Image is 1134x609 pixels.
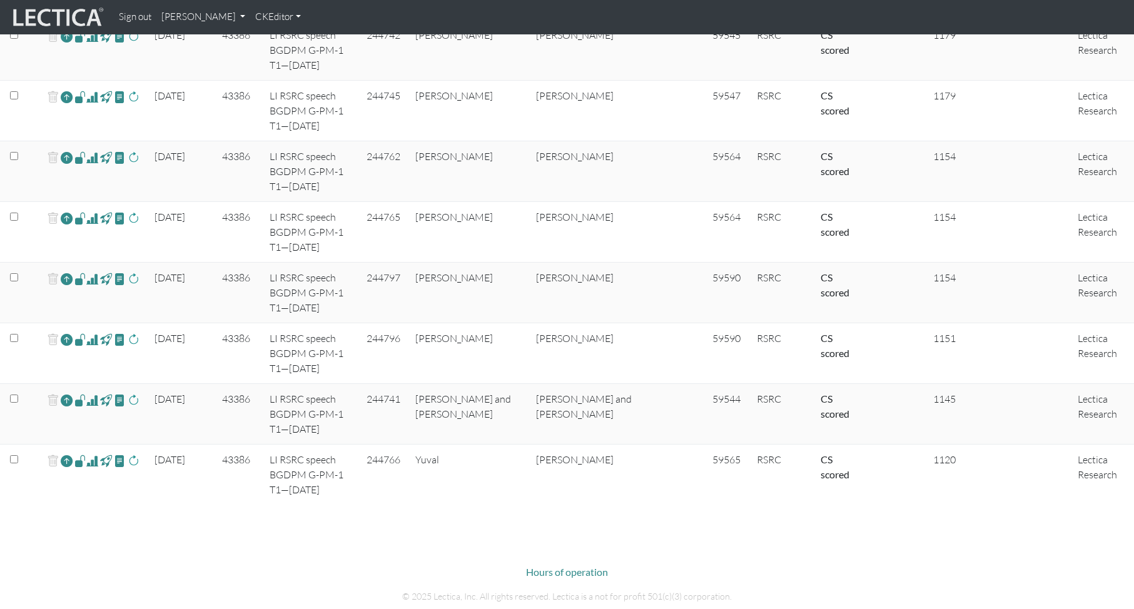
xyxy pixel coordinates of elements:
[408,141,529,202] td: [PERSON_NAME]
[359,445,408,505] td: 244766
[705,141,749,202] td: 59564
[526,566,608,578] a: Hours of operation
[100,29,112,43] span: view
[86,150,98,165] span: Analyst score
[408,445,529,505] td: Yuval
[128,211,139,226] span: rescore
[128,89,139,104] span: rescore
[61,149,73,167] a: Reopen
[100,332,112,346] span: view
[359,202,408,263] td: 244765
[114,393,126,407] span: view
[47,331,59,349] span: delete
[262,263,360,323] td: LI RSRC speech BGDPM G-PM-1 T1—[DATE]
[529,384,649,445] td: [PERSON_NAME] and [PERSON_NAME]
[1070,141,1134,202] td: Lectica Research
[821,211,849,238] a: Completed = assessment has been completed; CS scored = assessment has been CLAS scored; LS scored...
[262,81,360,141] td: LI RSRC speech BGDPM G-PM-1 T1—[DATE]
[933,150,956,163] span: 1154
[749,202,813,263] td: RSRC
[86,211,98,226] span: Analyst score
[749,141,813,202] td: RSRC
[408,20,529,81] td: [PERSON_NAME]
[749,384,813,445] td: RSRC
[1070,445,1134,505] td: Lectica Research
[147,202,215,263] td: [DATE]
[705,81,749,141] td: 59547
[10,6,104,29] img: lecticalive
[933,211,956,223] span: 1154
[1070,81,1134,141] td: Lectica Research
[100,211,112,225] span: view
[749,323,813,384] td: RSRC
[359,81,408,141] td: 244745
[821,271,849,298] a: Completed = assessment has been completed; CS scored = assessment has been CLAS scored; LS scored...
[1070,323,1134,384] td: Lectica Research
[114,211,126,225] span: view
[147,323,215,384] td: [DATE]
[86,332,98,347] span: Analyst score
[74,271,86,286] span: view
[128,393,139,408] span: rescore
[262,202,360,263] td: LI RSRC speech BGDPM G-PM-1 T1—[DATE]
[408,323,529,384] td: [PERSON_NAME]
[100,453,112,468] span: view
[933,453,956,466] span: 1120
[359,384,408,445] td: 244741
[147,20,215,81] td: [DATE]
[61,88,73,106] a: Reopen
[100,271,112,286] span: view
[821,150,849,177] a: Completed = assessment has been completed; CS scored = assessment has been CLAS scored; LS scored...
[1070,384,1134,445] td: Lectica Research
[529,263,649,323] td: [PERSON_NAME]
[215,323,262,384] td: 43386
[220,590,914,603] p: © 2025 Lectica, Inc. All rights reserved. Lectica is a not for profit 501(c)(3) corporation.
[74,29,86,43] span: view
[262,141,360,202] td: LI RSRC speech BGDPM G-PM-1 T1—[DATE]
[215,384,262,445] td: 43386
[705,384,749,445] td: 59544
[262,445,360,505] td: LI RSRC speech BGDPM G-PM-1 T1—[DATE]
[215,445,262,505] td: 43386
[61,331,73,349] a: Reopen
[529,81,649,141] td: [PERSON_NAME]
[128,29,139,44] span: rescore
[86,393,98,408] span: Analyst score
[262,384,360,445] td: LI RSRC speech BGDPM G-PM-1 T1—[DATE]
[821,332,849,359] a: Completed = assessment has been completed; CS scored = assessment has been CLAS scored; LS scored...
[529,202,649,263] td: [PERSON_NAME]
[147,81,215,141] td: [DATE]
[74,393,86,407] span: view
[86,29,98,44] span: Analyst score
[47,88,59,106] span: delete
[749,445,813,505] td: RSRC
[359,263,408,323] td: 244797
[1070,263,1134,323] td: Lectica Research
[47,149,59,167] span: delete
[61,28,73,46] a: Reopen
[821,393,849,420] a: Completed = assessment has been completed; CS scored = assessment has been CLAS scored; LS scored...
[47,391,59,410] span: delete
[147,445,215,505] td: [DATE]
[74,211,86,225] span: view
[1070,202,1134,263] td: Lectica Research
[114,29,126,43] span: view
[215,263,262,323] td: 43386
[61,391,73,410] a: Reopen
[100,89,112,104] span: view
[529,445,649,505] td: [PERSON_NAME]
[114,89,126,104] span: view
[215,81,262,141] td: 43386
[215,202,262,263] td: 43386
[147,384,215,445] td: [DATE]
[128,453,139,468] span: rescore
[705,263,749,323] td: 59590
[705,202,749,263] td: 59564
[529,20,649,81] td: [PERSON_NAME]
[359,323,408,384] td: 244796
[74,453,86,468] span: view
[74,89,86,104] span: view
[215,20,262,81] td: 43386
[705,20,749,81] td: 59545
[408,202,529,263] td: [PERSON_NAME]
